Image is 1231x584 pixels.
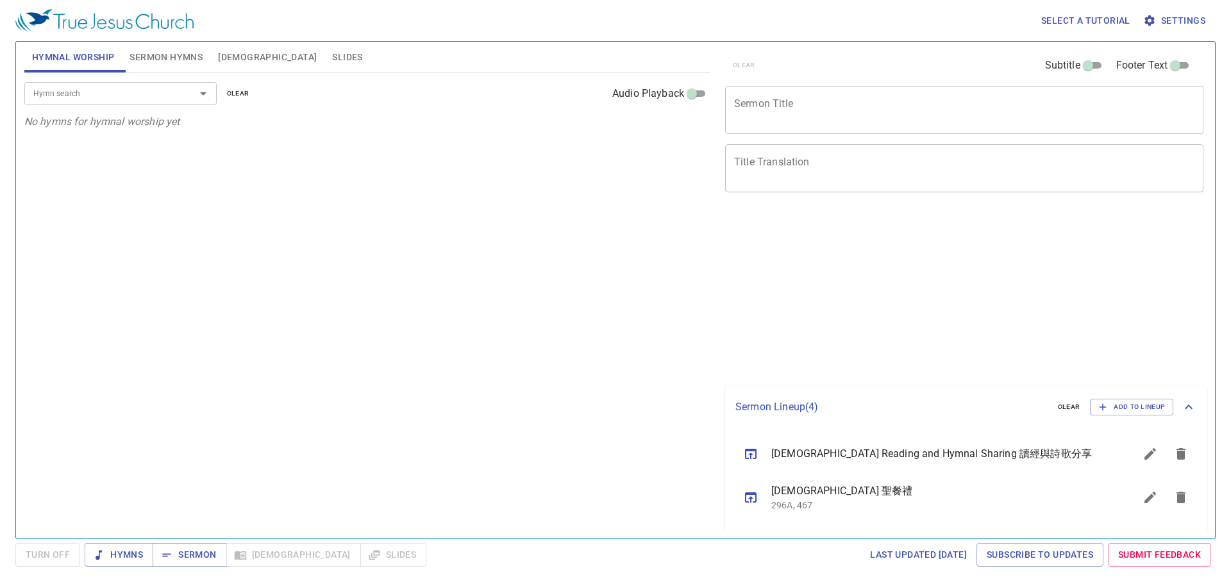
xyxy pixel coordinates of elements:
img: True Jesus Church [15,9,194,32]
span: Slides [332,49,362,65]
span: clear [227,88,249,99]
button: clear [219,86,257,101]
span: [DEMOGRAPHIC_DATA] [218,49,317,65]
span: Add to Lineup [1098,401,1165,413]
a: Last updated [DATE] [865,543,972,567]
span: Sermon Hymns [130,49,203,65]
button: clear [1050,399,1088,415]
iframe: from-child [720,206,1109,381]
a: Subscribe to Updates [976,543,1103,567]
span: Submit Feedback [1118,547,1201,563]
span: Audio Playback [612,86,684,101]
i: No hymns for hymnal worship yet [24,115,180,128]
span: [DEMOGRAPHIC_DATA] Reading and Hymnal Sharing 讀經與詩歌分享 [771,446,1104,462]
a: Submit Feedback [1108,543,1211,567]
button: Settings [1141,9,1210,33]
span: [DEMOGRAPHIC_DATA] 聖餐禮 [771,483,1104,499]
button: Sermon [153,543,226,567]
span: Select a tutorial [1041,13,1130,29]
span: Hymns [95,547,143,563]
span: Subtitle [1045,58,1080,73]
span: Subscribe to Updates [987,547,1093,563]
button: Hymns [85,543,153,567]
span: Settings [1146,13,1205,29]
span: Sermon [163,547,216,563]
p: 296A, 467 [771,499,1104,512]
button: Open [194,85,212,103]
div: Sermon Lineup(4)clearAdd to Lineup [725,386,1207,428]
span: Hymnal Worship [32,49,115,65]
button: Add to Lineup [1090,399,1173,415]
button: Select a tutorial [1036,9,1135,33]
span: Footer Text [1116,58,1168,73]
span: Last updated [DATE] [870,547,967,563]
span: clear [1058,401,1080,413]
p: Sermon Lineup ( 4 ) [735,399,1048,415]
